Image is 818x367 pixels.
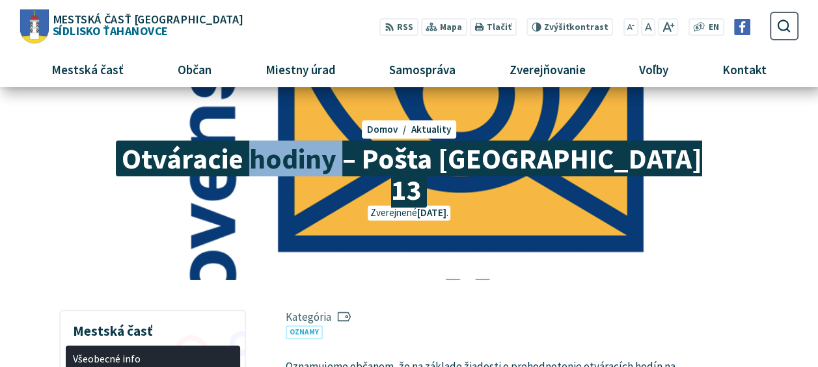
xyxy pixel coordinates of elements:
a: Zverejňovanie [487,52,607,87]
span: RSS [397,21,413,34]
a: Občan [156,52,233,87]
a: Samospráva [367,52,477,87]
a: Oznamy [286,325,323,339]
span: Voľby [634,52,674,87]
button: Nastaviť pôvodnú veľkosť písma [641,18,655,36]
span: EN [709,21,719,34]
a: Kontakt [700,52,788,87]
span: kontrast [544,22,608,33]
a: Logo Sídlisko Ťahanovce, prejsť na domovskú stránku. [20,9,242,43]
span: Občan [172,52,216,87]
span: Domov [366,123,398,135]
span: Mapa [440,21,462,34]
h3: Mestská časť [66,314,240,341]
img: Prejsť na domovskú stránku [20,9,48,43]
img: Prejsť na Facebook stránku [734,19,750,35]
button: Tlačiť [469,18,516,36]
span: Sídlisko Ťahanovce [48,13,242,36]
a: Miestny úrad [243,52,357,87]
span: Mestská časť [47,52,129,87]
span: Miestny úrad [260,52,340,87]
button: Zvýšiťkontrast [526,18,613,36]
span: Samospráva [384,52,460,87]
span: Zvýšiť [544,21,569,33]
a: EN [705,21,722,34]
span: Otváracie hodiny – Pošta [GEOGRAPHIC_DATA] 13 [116,141,702,208]
span: Kontakt [717,52,771,87]
a: Domov [366,123,411,135]
span: Mestská časť [GEOGRAPHIC_DATA] [52,13,242,25]
p: Zverejnené . [368,206,450,221]
span: Zverejňovanie [504,52,590,87]
span: Kategória [286,310,351,324]
span: [DATE] [417,206,446,219]
a: Voľby [617,52,690,87]
a: RSS [379,18,418,36]
button: Zmenšiť veľkosť písma [623,18,639,36]
button: Zväčšiť veľkosť písma [658,18,678,36]
span: Tlačiť [487,22,511,33]
a: Aktuality [411,123,452,135]
a: Mestská časť [30,52,146,87]
a: Mapa [420,18,467,36]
